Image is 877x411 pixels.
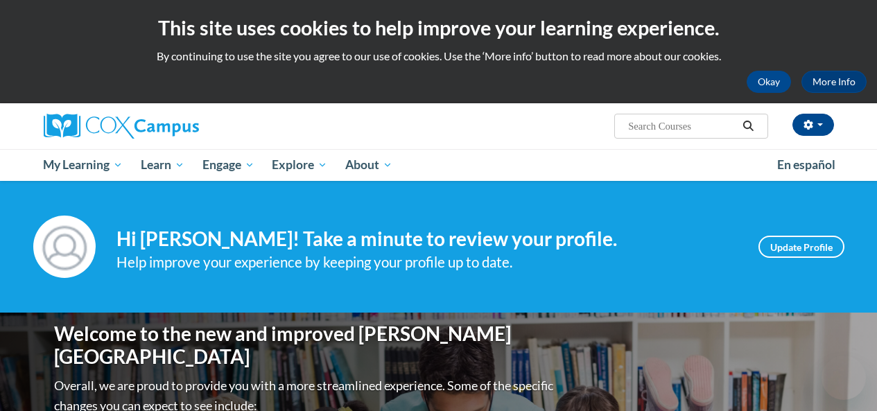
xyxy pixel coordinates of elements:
[193,149,263,181] a: Engage
[44,114,293,139] a: Cox Campus
[44,114,199,139] img: Cox Campus
[116,251,738,274] div: Help improve your experience by keeping your profile up to date.
[10,49,867,64] p: By continuing to use the site you agree to our use of cookies. Use the ‘More info’ button to read...
[272,157,327,173] span: Explore
[116,227,738,251] h4: Hi [PERSON_NAME]! Take a minute to review your profile.
[33,216,96,278] img: Profile Image
[43,157,123,173] span: My Learning
[758,236,844,258] a: Update Profile
[747,71,791,93] button: Okay
[627,118,738,134] input: Search Courses
[801,71,867,93] a: More Info
[822,356,866,400] iframe: Button to launch messaging window
[54,322,557,369] h1: Welcome to the new and improved [PERSON_NAME][GEOGRAPHIC_DATA]
[792,114,834,136] button: Account Settings
[10,14,867,42] h2: This site uses cookies to help improve your learning experience.
[738,118,758,134] button: Search
[336,149,401,181] a: About
[263,149,336,181] a: Explore
[345,157,392,173] span: About
[202,157,254,173] span: Engage
[141,157,184,173] span: Learn
[132,149,193,181] a: Learn
[33,149,844,181] div: Main menu
[768,150,844,180] a: En español
[777,157,835,172] span: En español
[35,149,132,181] a: My Learning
